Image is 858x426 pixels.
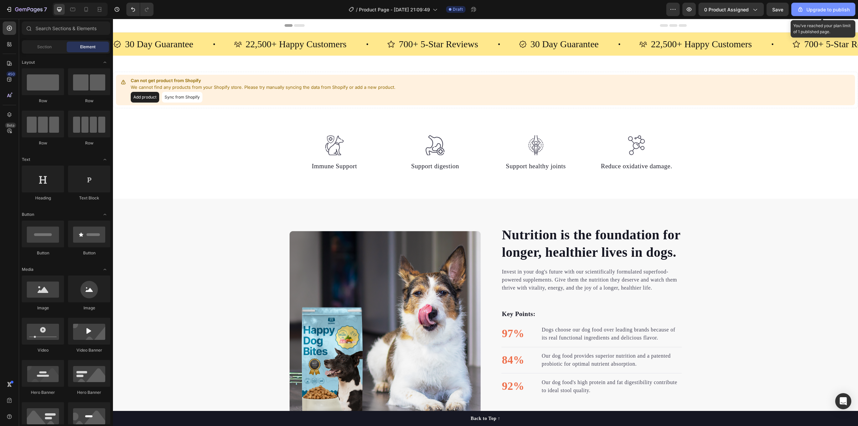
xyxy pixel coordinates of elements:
[22,157,30,163] span: Text
[513,116,534,137] img: 495611768014373769-1cbd2799-6668-40fe-84ba-e8b6c9135f18.svg
[479,143,568,153] p: Reduce oxidative damage.
[379,143,468,153] p: Support healthy joints
[68,305,110,311] div: Image
[6,71,16,77] div: 450
[37,44,52,50] span: Section
[22,195,64,201] div: Heading
[429,360,568,376] p: Our dog food's high protein and fat digestibility contribute to ideal stool quality.
[22,211,34,218] span: Button
[22,21,110,35] input: Search Sections & Elements
[389,333,412,350] p: 84%
[68,140,110,146] div: Row
[68,389,110,395] div: Hero Banner
[312,116,332,137] img: 495611768014373769-1841055a-c466-405c-aa1d-460d2394428c.svg
[126,3,154,16] div: Undo/Redo
[22,140,64,146] div: Row
[44,5,47,13] p: 7
[359,6,430,13] span: Product Page - [DATE] 21:09:49
[22,250,64,256] div: Button
[835,393,851,409] div: Open Intercom Messenger
[22,389,64,395] div: Hero Banner
[791,3,855,16] button: Upgrade to publish
[18,59,283,65] p: Can not get product from Shopify
[767,3,789,16] button: Save
[80,44,96,50] span: Element
[286,19,365,32] p: 700+ 5-Star Reviews
[389,249,568,273] p: Invest in your dog's future with our scientifically formulated superfood-powered supplements. Giv...
[356,6,358,13] span: /
[49,73,89,84] button: Sync from Shopify
[133,19,234,32] p: 22,500+ Happy Customers
[413,116,433,137] img: 495611768014373769-d4ab8aed-d63a-4024-af0b-f0a1f434b09a.svg
[100,264,110,275] span: Toggle open
[418,19,486,32] p: 30 Day Guarantee
[22,98,64,104] div: Row
[68,195,110,201] div: Text Block
[68,250,110,256] div: Button
[68,347,110,353] div: Video Banner
[389,291,568,300] p: Key Points:
[5,123,16,128] div: Beta
[18,65,283,72] p: We cannot find any products from your Shopify store. Please try manually syncing the data from Sh...
[278,143,367,153] p: Support digestion
[22,59,35,65] span: Layout
[389,359,412,376] p: 92%
[68,98,110,104] div: Row
[22,347,64,353] div: Video
[100,209,110,220] span: Toggle open
[797,6,850,13] div: Upgrade to publish
[389,307,412,323] p: 97%
[177,143,266,153] p: Immune Support
[772,7,783,12] span: Save
[704,6,749,13] span: 0 product assigned
[358,396,387,403] div: Back to Top ↑
[698,3,764,16] button: 0 product assigned
[177,212,368,403] img: 495611768014373769-f00d0b7a-f3e1-4e69-8cbe-e0b2d9e608f9.png
[453,6,463,12] span: Draft
[18,73,46,84] button: Add product
[100,57,110,68] span: Toggle open
[538,19,639,32] p: 22,500+ Happy Customers
[429,307,568,323] p: Dogs choose our dog food over leading brands because of its real functional ingredients and delic...
[691,19,771,32] p: 700+ 5-Star Reviews
[429,333,568,349] p: Our dog food provides superior nutrition and a patented probiotic for optimal nutrient absorption.
[113,19,858,426] iframe: Design area
[389,207,568,242] p: Nutrition is the foundation for longer, healthier lives in dogs.
[22,266,34,272] span: Media
[211,116,232,137] img: 495611768014373769-102daaca-9cf2-4711-8f44-7b8313c0763d.svg
[22,305,64,311] div: Image
[100,154,110,165] span: Toggle open
[3,3,50,16] button: 7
